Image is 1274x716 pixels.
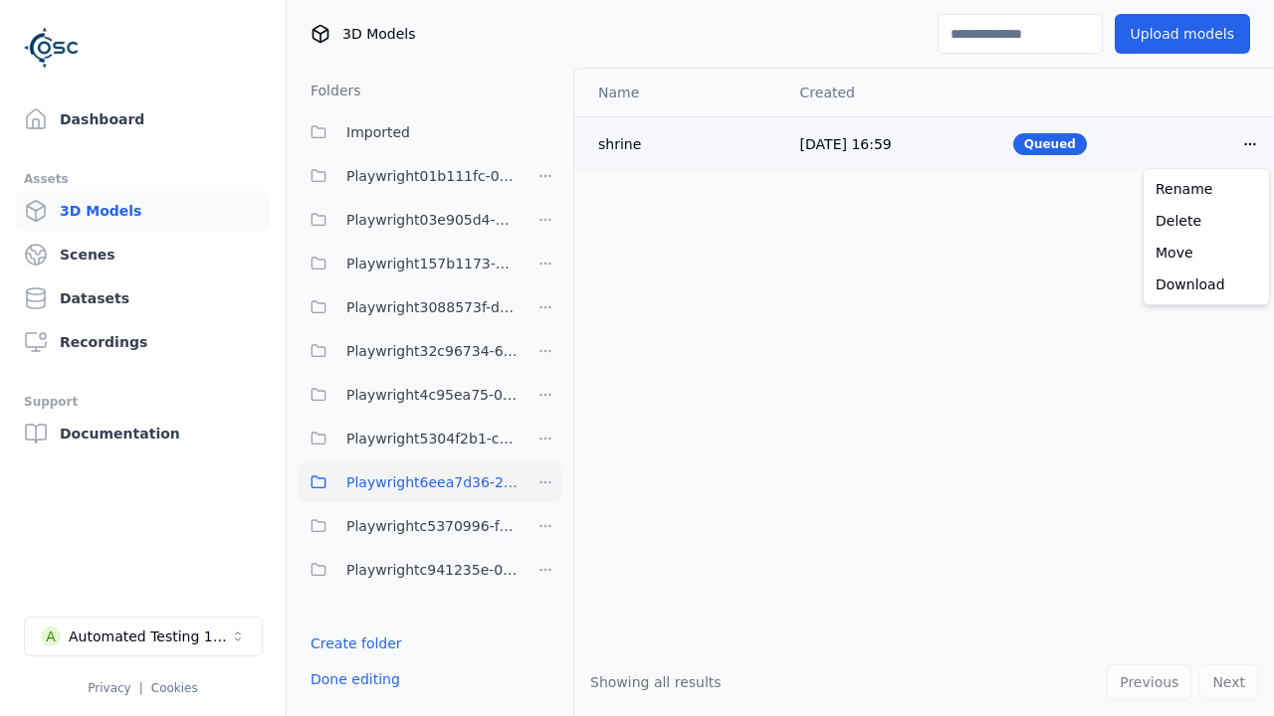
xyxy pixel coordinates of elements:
a: Move [1148,237,1265,268]
a: Download [1148,268,1265,300]
a: Delete [1148,205,1265,237]
a: Rename [1148,173,1265,205]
